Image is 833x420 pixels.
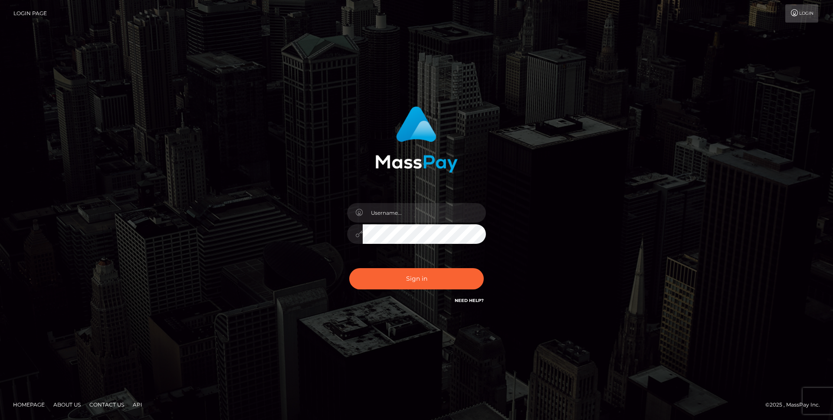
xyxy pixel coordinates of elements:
[10,398,48,411] a: Homepage
[129,398,146,411] a: API
[455,298,484,303] a: Need Help?
[785,4,818,23] a: Login
[349,268,484,289] button: Sign in
[765,400,826,410] div: © 2025 , MassPay Inc.
[86,398,128,411] a: Contact Us
[13,4,47,23] a: Login Page
[375,106,458,173] img: MassPay Login
[363,203,486,223] input: Username...
[50,398,84,411] a: About Us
